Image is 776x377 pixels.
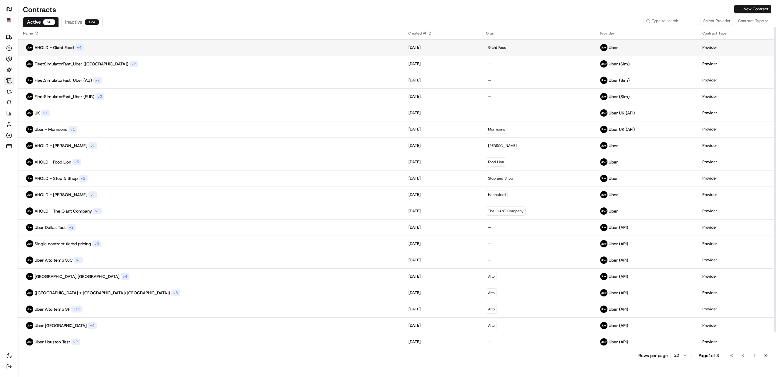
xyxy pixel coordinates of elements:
p: AHOLD - [PERSON_NAME] [35,143,87,149]
img: uber-new-logo.jpeg [26,289,33,296]
img: uber-new-logo.jpeg [26,126,33,133]
img: uber-new-logo.jpeg [26,322,33,329]
p: — [488,78,590,83]
img: uber-new-logo.jpeg [26,338,33,346]
img: uber-new-logo.jpeg [600,322,607,329]
button: Contract Type [736,15,771,26]
div: 50 [43,19,55,25]
img: uber-new-logo.jpeg [26,306,33,313]
p: Uber Alto temp SF [35,306,70,312]
input: Type to search [644,17,698,25]
p: Provider [702,192,717,197]
p: Provider [702,45,717,50]
p: Provider [702,225,717,230]
div: Stop and Shop [486,174,515,183]
p: [DATE] [408,208,421,214]
p: Uber (API) [609,257,628,263]
p: FleetSimulatorFast_Uber ([GEOGRAPHIC_DATA]) [35,61,128,67]
img: uber-new-logo.jpeg [600,77,607,84]
p: [DATE] [408,45,421,50]
p: Provider [702,306,717,312]
img: uber-new-logo.jpeg [600,240,607,247]
div: v 4 [75,44,84,51]
div: Giant Food [486,43,508,52]
div: [PERSON_NAME] [486,141,519,150]
p: Rows per page [638,352,668,359]
img: uber-new-logo.jpeg [26,240,33,247]
p: Single contract tiered pricing [35,241,91,247]
div: Food Lion [486,157,506,167]
p: [DATE] [408,143,421,148]
p: [DATE] [408,241,421,246]
p: — [488,61,590,67]
img: uber-new-logo.jpeg [26,191,33,198]
p: Uber (API) [609,306,628,312]
img: uber-new-logo.jpeg [600,44,607,51]
p: [DATE] [408,192,421,197]
p: Provider [702,94,717,99]
p: Uber UK (API) [609,110,635,116]
p: [DATE] [408,78,421,83]
img: uber-new-logo.jpeg [26,77,33,84]
p: ([GEOGRAPHIC_DATA] + [GEOGRAPHIC_DATA]/[GEOGRAPHIC_DATA]) [35,290,170,296]
div: Alto [486,321,497,330]
div: v 2 [67,224,76,231]
p: [DATE] [408,159,421,165]
img: uber-new-logo.jpeg [26,158,33,166]
p: Uber [609,175,618,181]
img: uber-new-logo.jpeg [600,60,607,68]
div: v 1 [69,126,77,133]
h1: Contracts [23,5,734,15]
div: The GIANT Company [486,207,526,216]
div: v 11 [71,306,82,313]
p: Uber [GEOGRAPHIC_DATA] [35,322,87,329]
p: — [488,225,590,230]
img: uber-new-logo.jpeg [26,60,33,68]
p: [DATE] [408,274,421,279]
img: uber-new-logo.jpeg [26,93,33,100]
div: v 1 [89,142,97,149]
p: AHOLD - Stop & Shop [35,175,78,181]
img: uber-new-logo.jpeg [600,175,607,182]
p: — [488,339,590,345]
p: Uber UK (API) [609,126,635,132]
div: Morrisons [486,125,507,134]
div: v 5 [72,159,81,165]
p: [DATE] [408,306,421,312]
p: Uber Houston Test [35,339,70,345]
p: Provider [702,78,717,83]
img: uber-new-logo.jpeg [600,158,607,166]
p: — [488,94,590,99]
button: Select Provider [701,17,733,25]
img: uber-new-logo.jpeg [600,142,607,149]
p: Uber (API) [609,273,628,279]
p: [DATE] [408,110,421,116]
div: Created At [408,31,476,36]
div: v 2 [129,61,138,67]
p: Provider [702,241,717,246]
div: v 2 [79,175,88,182]
div: Contract Type [702,31,771,36]
img: uber-new-logo.jpeg [600,224,607,231]
p: [DATE] [408,176,421,181]
img: uber-new-logo.jpeg [600,273,607,280]
p: [GEOGRAPHIC_DATA] [GEOGRAPHIC_DATA] [35,273,119,279]
p: Provider [702,159,717,165]
p: AHOLD - [PERSON_NAME] [35,192,87,198]
div: Name [23,31,399,36]
div: v 5 [171,289,180,296]
div: 124 [85,19,99,25]
p: [DATE] [408,127,421,132]
div: v 1 [41,110,50,116]
p: Uber (Sim) [609,94,630,100]
p: Uber [609,45,618,51]
p: Provider [702,274,717,279]
img: uber-new-logo.jpeg [26,109,33,117]
img: uber-new-logo.jpeg [26,175,33,182]
p: Provider [702,143,717,148]
p: — [488,241,590,246]
p: Provider [702,257,717,263]
a: New Contract [734,5,771,15]
img: uber-new-logo.jpeg [600,93,607,100]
